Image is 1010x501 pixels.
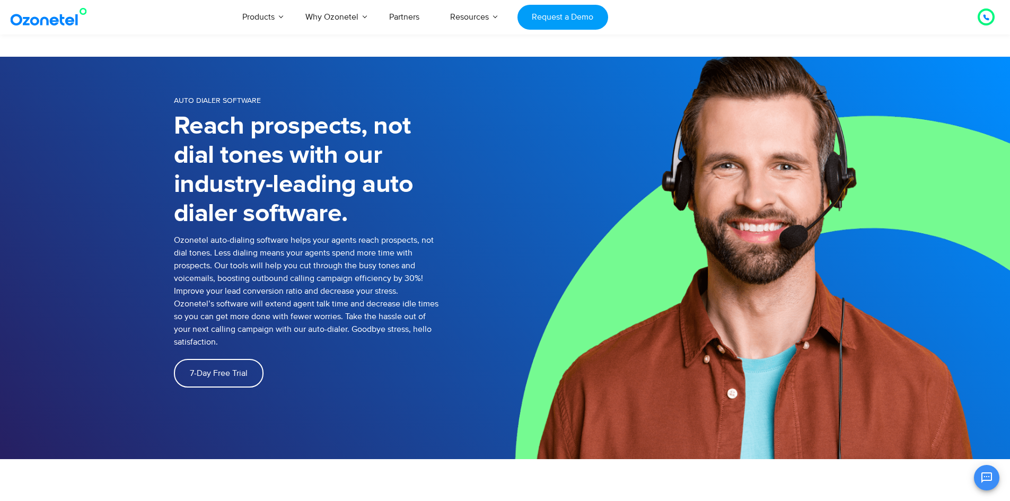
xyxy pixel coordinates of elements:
span: 7-Day Free Trial [190,369,248,377]
button: Open chat [974,465,999,490]
p: Ozonetel auto-dialing software helps your agents reach prospects, not dial tones. Less dialing me... [174,234,439,348]
h1: Reach prospects, not dial tones with our industry-leading auto dialer software. [174,112,439,228]
a: Request a Demo [517,5,608,30]
a: 7-Day Free Trial [174,359,264,388]
span: Auto Dialer Software [174,96,261,105]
